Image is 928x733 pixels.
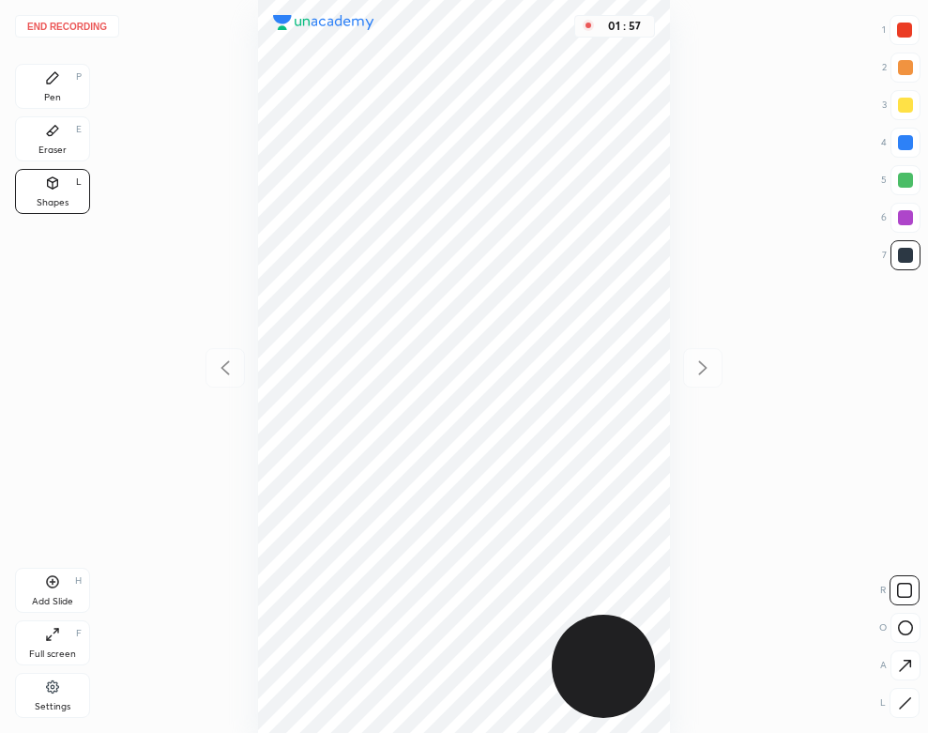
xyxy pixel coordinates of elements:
div: Shapes [37,198,68,207]
div: Add Slide [32,597,73,606]
div: L [76,177,82,187]
div: Pen [44,93,61,102]
div: Full screen [29,649,76,659]
div: E [76,125,82,134]
div: Settings [35,702,70,711]
div: Eraser [38,145,67,155]
div: 1 [882,15,920,45]
div: 3 [882,90,920,120]
div: R [880,575,920,605]
div: 7 [882,240,920,270]
div: 6 [881,203,920,233]
div: 5 [881,165,920,195]
div: A [880,650,920,680]
div: O [879,613,920,643]
div: P [76,72,82,82]
img: logo.38c385cc.svg [273,15,374,30]
button: End recording [15,15,119,38]
div: L [880,688,920,718]
div: 2 [882,53,920,83]
div: H [75,576,82,586]
div: 01 : 57 [601,20,647,33]
div: F [76,629,82,638]
div: 4 [881,128,920,158]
